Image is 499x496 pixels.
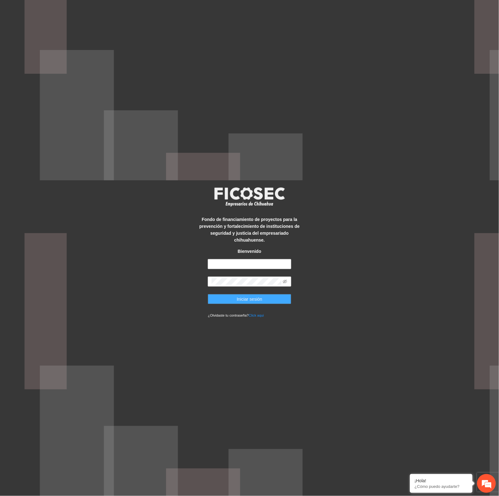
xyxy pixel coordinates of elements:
img: logo [210,185,288,208]
div: Minimizar ventana de chat en vivo [102,3,117,18]
textarea: Escriba su mensaje y pulse “Intro” [3,171,119,193]
button: Iniciar sesión [208,294,291,304]
div: Chatee con nosotros ahora [32,32,105,40]
a: Click aqui [249,313,264,317]
strong: Bienvenido [238,249,261,254]
small: ¿Olvidaste tu contraseña? [208,313,264,317]
span: eye-invisible [283,279,287,284]
span: Iniciar sesión [237,296,262,303]
strong: Fondo de financiamiento de proyectos para la prevención y fortalecimiento de instituciones de seg... [199,217,300,243]
p: ¿Cómo puedo ayudarte? [415,484,468,489]
span: Estamos en línea. [36,83,86,147]
div: ¡Hola! [415,478,468,483]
